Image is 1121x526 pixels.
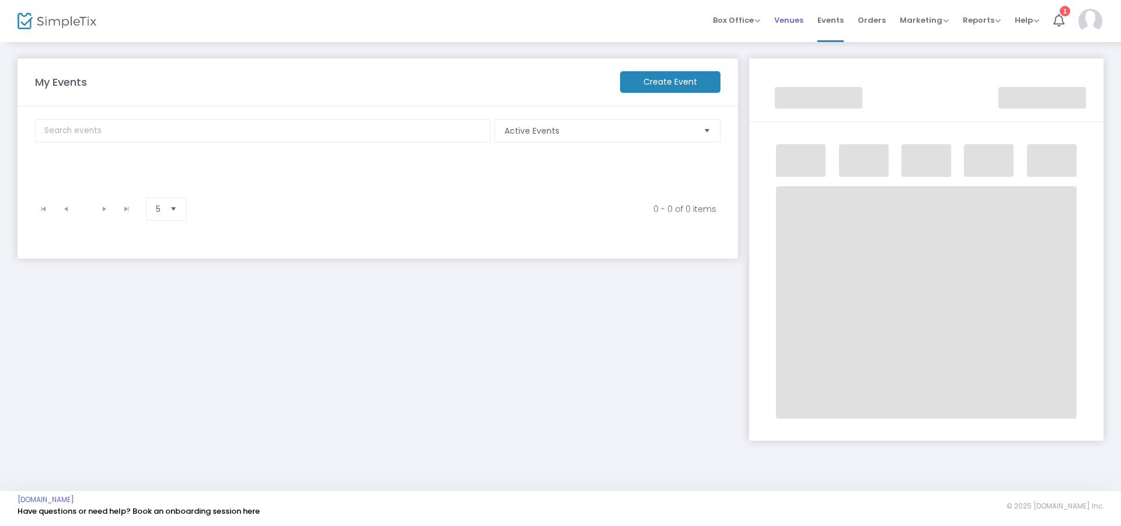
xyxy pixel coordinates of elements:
button: Select [699,120,715,142]
span: Help [1015,15,1039,26]
span: Reports [963,15,1001,26]
a: [DOMAIN_NAME] [18,495,74,504]
span: 5 [156,203,161,215]
span: Orders [858,5,886,35]
span: Active Events [504,125,694,137]
div: Data table [28,163,729,192]
span: Events [817,5,844,35]
span: © 2025 [DOMAIN_NAME] Inc. [1007,501,1103,511]
div: 1 [1060,6,1070,16]
input: Search events [35,119,490,142]
m-button: Create Event [620,71,720,93]
span: Marketing [900,15,949,26]
m-panel-title: My Events [29,74,614,90]
kendo-pager-info: 0 - 0 of 0 items [208,203,716,215]
button: Select [165,198,182,220]
span: Venues [774,5,803,35]
span: Box Office [713,15,760,26]
a: Have questions or need help? Book an onboarding session here [18,506,260,517]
